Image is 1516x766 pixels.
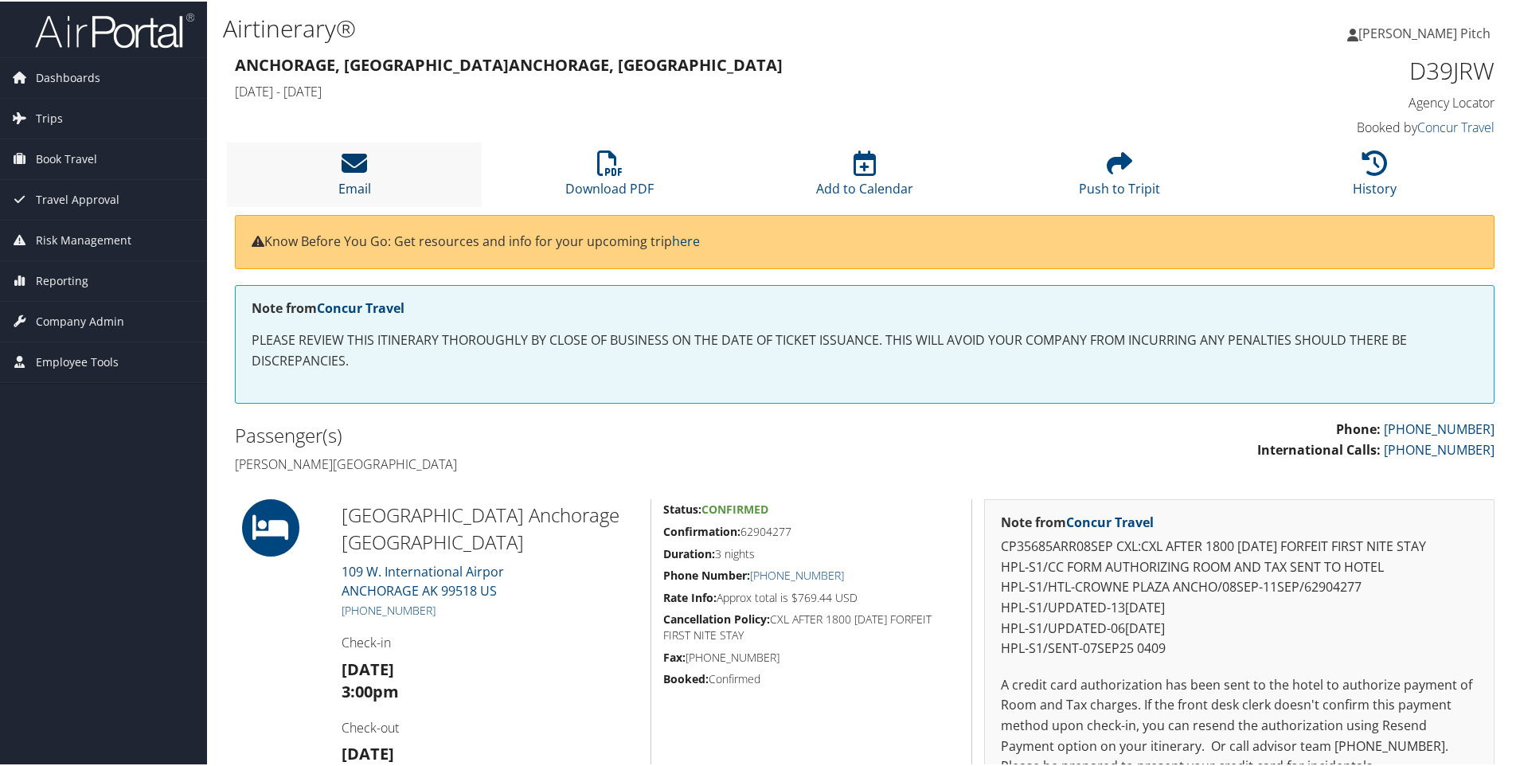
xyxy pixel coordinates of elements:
[1079,158,1160,196] a: Push to Tripit
[1358,23,1491,41] span: [PERSON_NAME] Pitch
[342,657,394,678] strong: [DATE]
[36,178,119,218] span: Travel Approval
[342,717,639,735] h4: Check-out
[36,341,119,381] span: Employee Tools
[1257,440,1381,457] strong: International Calls:
[342,679,399,701] strong: 3:00pm
[663,522,740,537] strong: Confirmation:
[1336,419,1381,436] strong: Phone:
[252,329,1478,369] p: PLEASE REVIEW THIS ITINERARY THOROUGHLY BY CLOSE OF BUSINESS ON THE DATE OF TICKET ISSUANCE. THIS...
[663,648,959,664] h5: [PHONE_NUMBER]
[36,97,63,137] span: Trips
[1417,117,1495,135] a: Concur Travel
[663,545,959,561] h5: 3 nights
[663,610,959,641] h5: CXL AFTER 1800 [DATE] FORFEIT FIRST NITE STAY
[1384,440,1495,457] a: [PHONE_NUMBER]
[672,231,700,248] a: here
[1001,512,1154,530] strong: Note from
[663,566,750,581] strong: Phone Number:
[1353,158,1397,196] a: History
[663,670,959,686] h5: Confirmed
[317,298,404,315] a: Concur Travel
[663,500,701,515] strong: Status:
[252,230,1478,251] p: Know Before You Go: Get resources and info for your upcoming trip
[35,10,194,48] img: airportal-logo.png
[235,81,1174,99] h4: [DATE] - [DATE]
[342,741,394,763] strong: [DATE]
[342,632,639,650] h4: Check-in
[342,500,639,553] h2: [GEOGRAPHIC_DATA] Anchorage [GEOGRAPHIC_DATA]
[252,298,404,315] strong: Note from
[36,219,131,259] span: Risk Management
[1066,512,1154,530] a: Concur Travel
[663,670,709,685] strong: Booked:
[235,454,853,471] h4: [PERSON_NAME][GEOGRAPHIC_DATA]
[235,53,783,74] strong: Anchorage, [GEOGRAPHIC_DATA] Anchorage, [GEOGRAPHIC_DATA]
[36,57,100,96] span: Dashboards
[342,601,436,616] a: [PHONE_NUMBER]
[1347,8,1506,56] a: [PERSON_NAME] Pitch
[36,138,97,178] span: Book Travel
[235,420,853,447] h2: Passenger(s)
[223,10,1079,44] h1: Airtinerary®
[663,588,717,604] strong: Rate Info:
[1198,53,1495,86] h1: D39JRW
[342,561,504,598] a: 109 W. International AirporANCHORAGE AK 99518 US
[663,588,959,604] h5: Approx total is $769.44 USD
[1198,117,1495,135] h4: Booked by
[663,545,715,560] strong: Duration:
[816,158,913,196] a: Add to Calendar
[663,648,686,663] strong: Fax:
[338,158,371,196] a: Email
[750,566,844,581] a: [PHONE_NUMBER]
[36,260,88,299] span: Reporting
[1198,92,1495,110] h4: Agency Locator
[565,158,654,196] a: Download PDF
[663,610,770,625] strong: Cancellation Policy:
[36,300,124,340] span: Company Admin
[701,500,768,515] span: Confirmed
[1001,535,1478,658] p: CP35685ARR08SEP CXL:CXL AFTER 1800 [DATE] FORFEIT FIRST NITE STAY HPL-S1/CC FORM AUTHORIZING ROOM...
[663,522,959,538] h5: 62904277
[1384,419,1495,436] a: [PHONE_NUMBER]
